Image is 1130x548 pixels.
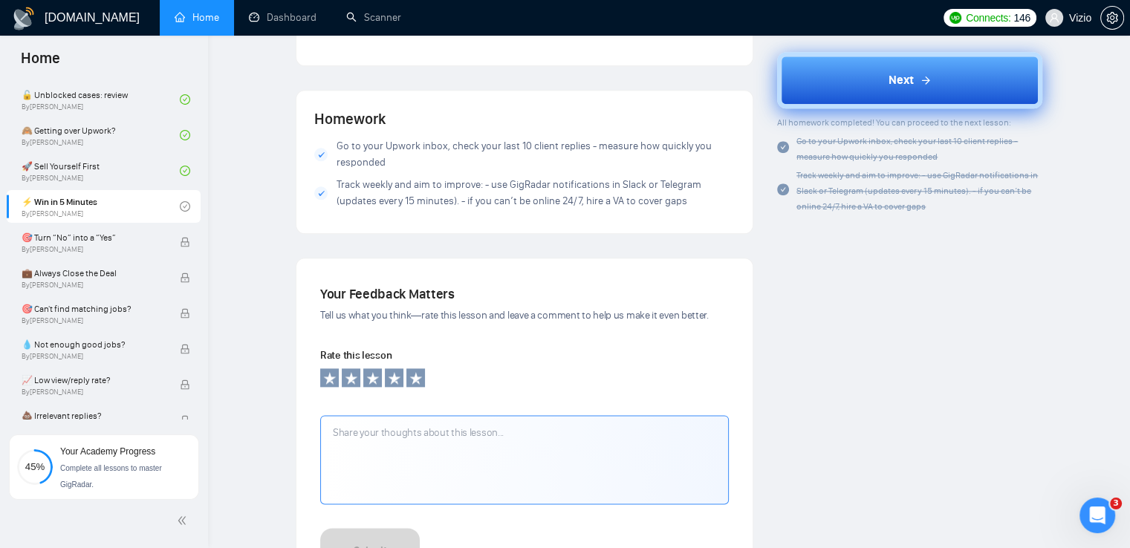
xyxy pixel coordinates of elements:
[180,344,190,354] span: lock
[22,266,164,281] span: 💼 Always Close the Deal
[1013,10,1030,26] span: 146
[180,94,190,105] span: check-circle
[1100,12,1124,24] a: setting
[180,130,190,140] span: check-circle
[1100,6,1124,30] button: setting
[180,415,190,425] span: lock
[180,273,190,283] span: lock
[180,166,190,176] span: check-circle
[180,201,190,212] span: check-circle
[320,349,392,362] span: Rate this lesson
[796,136,1018,162] span: Go to your Upwork inbox, check your last 10 client replies - measure how quickly you responded
[22,83,180,116] a: 🔓 Unblocked cases: reviewBy[PERSON_NAME]
[22,352,164,361] span: By [PERSON_NAME]
[22,230,164,245] span: 🎯 Turn “No” into a “Yes”
[180,308,190,319] span: lock
[337,138,735,171] span: Go to your Upwork inbox, check your last 10 client replies - measure how quickly you responded
[12,7,36,30] img: logo
[889,71,914,89] span: Next
[9,48,72,79] span: Home
[249,11,316,24] a: dashboardDashboard
[22,316,164,325] span: By [PERSON_NAME]
[320,309,709,322] span: Tell us what you think—rate this lesson and leave a comment to help us make it even better.
[22,408,164,423] span: 💩 Irrelevant replies?
[1049,13,1059,23] span: user
[777,142,789,154] span: check-circle
[60,464,162,489] span: Complete all lessons to master GigRadar.
[22,245,164,254] span: By [PERSON_NAME]
[180,237,190,247] span: lock
[22,301,164,316] span: 🎯 Can't find matching jobs?
[22,337,164,352] span: 💧 Not enough good jobs?
[346,11,401,24] a: searchScanner
[180,379,190,390] span: lock
[966,10,1010,26] span: Connects:
[60,446,155,457] span: Your Academy Progress
[1101,12,1123,24] span: setting
[1110,498,1122,509] span: 3
[22,281,164,290] span: By [PERSON_NAME]
[337,177,735,209] span: Track weekly and aim to improve: - use GigRadar notifications in Slack or Telegram (updates every...
[22,154,180,187] a: 🚀 Sell Yourself FirstBy[PERSON_NAME]
[22,388,164,397] span: By [PERSON_NAME]
[17,462,53,472] span: 45%
[22,119,180,151] a: 🙈 Getting over Upwork?By[PERSON_NAME]
[177,513,192,528] span: double-left
[320,286,455,302] span: Your Feedback Matters
[22,373,164,388] span: 📈 Low view/reply rate?
[175,11,219,24] a: homeHome
[22,190,180,223] a: ⚡ Win in 5 MinutesBy[PERSON_NAME]
[949,12,961,24] img: upwork-logo.png
[777,117,1011,128] span: All homework completed! You can proceed to the next lesson:
[777,183,789,195] span: check-circle
[796,170,1038,212] span: Track weekly and aim to improve: - use GigRadar notifications in Slack or Telegram (updates every...
[1079,498,1115,533] iframe: Intercom live chat
[314,108,735,129] h4: Homework
[777,52,1042,108] button: Next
